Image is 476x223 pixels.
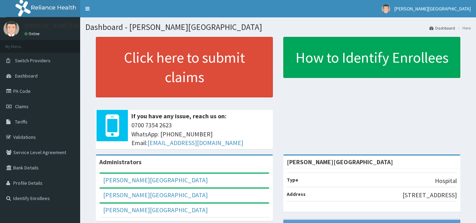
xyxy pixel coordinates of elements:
[15,73,38,79] span: Dashboard
[15,103,29,110] span: Claims
[15,57,51,64] span: Switch Providers
[283,37,460,78] a: How to Identify Enrollees
[99,158,141,166] b: Administrators
[456,25,471,31] li: Here
[24,31,41,36] a: Online
[24,23,128,29] p: [PERSON_NAME][GEOGRAPHIC_DATA]
[287,177,298,183] b: Type
[3,21,19,37] img: User Image
[382,5,390,13] img: User Image
[131,112,227,120] b: If you have any issue, reach us on:
[287,191,306,197] b: Address
[103,191,208,199] a: [PERSON_NAME][GEOGRAPHIC_DATA]
[15,119,28,125] span: Tariffs
[103,206,208,214] a: [PERSON_NAME][GEOGRAPHIC_DATA]
[394,6,471,12] span: [PERSON_NAME][GEOGRAPHIC_DATA]
[402,191,457,200] p: [STREET_ADDRESS]
[435,176,457,185] p: Hospital
[96,37,273,97] a: Click here to submit claims
[85,23,471,32] h1: Dashboard - [PERSON_NAME][GEOGRAPHIC_DATA]
[287,158,393,166] strong: [PERSON_NAME][GEOGRAPHIC_DATA]
[429,25,455,31] a: Dashboard
[103,176,208,184] a: [PERSON_NAME][GEOGRAPHIC_DATA]
[131,121,269,148] span: 0700 7354 2623 WhatsApp: [PHONE_NUMBER] Email:
[147,139,243,147] a: [EMAIL_ADDRESS][DOMAIN_NAME]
